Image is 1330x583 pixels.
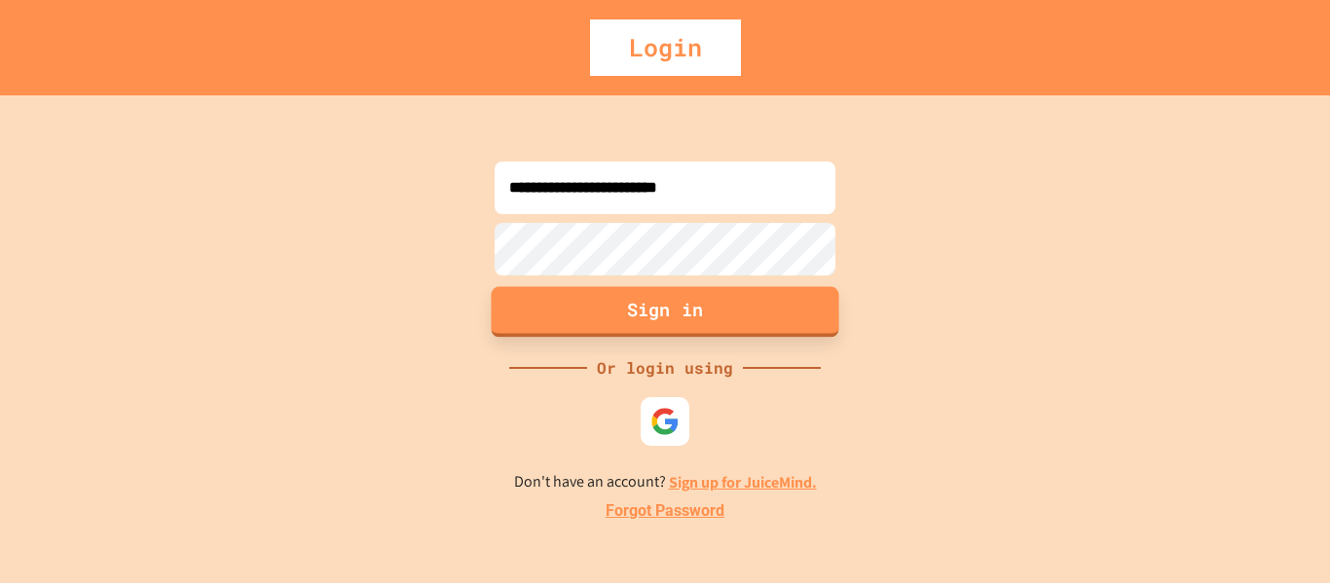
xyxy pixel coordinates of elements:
img: google-icon.svg [650,407,680,436]
a: Sign up for JuiceMind. [669,472,817,492]
a: Forgot Password [606,499,724,523]
p: Don't have an account? [514,470,817,494]
button: Sign in [492,286,839,337]
div: Or login using [587,356,743,380]
div: Login [590,19,741,76]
